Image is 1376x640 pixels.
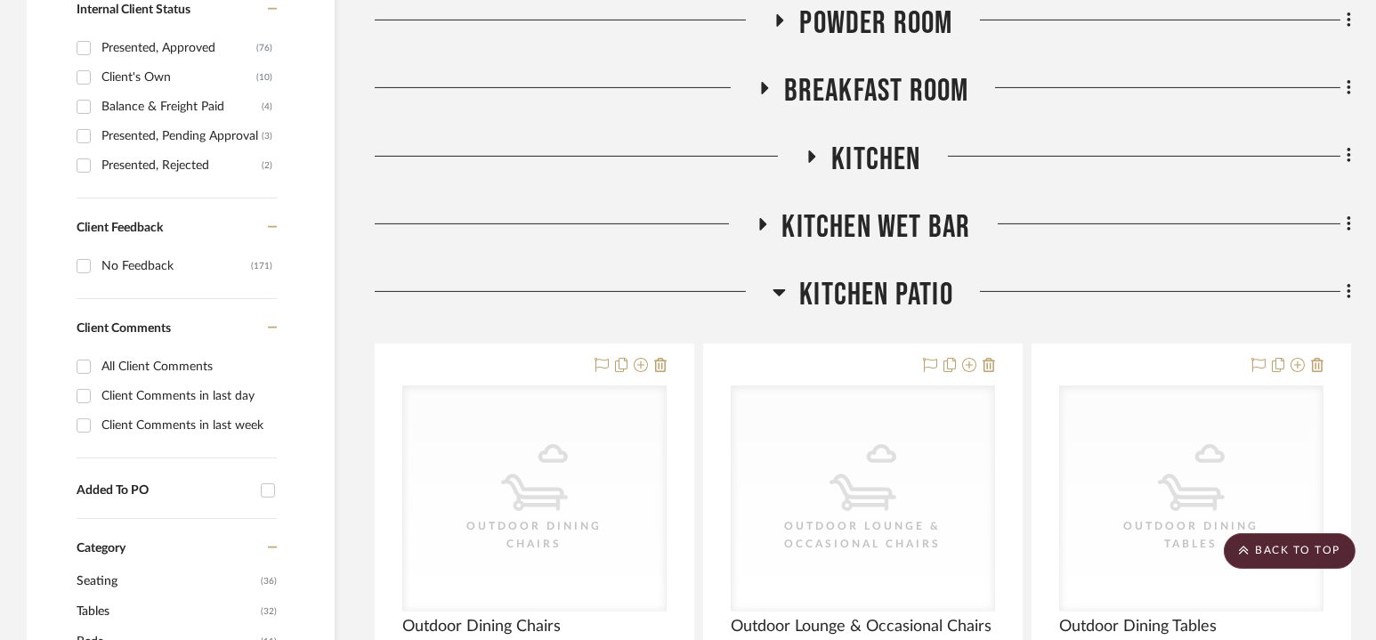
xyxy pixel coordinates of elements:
span: Powder Room [799,4,952,43]
div: Balance & Freight Paid [101,93,262,121]
span: Category [77,541,125,556]
div: (4) [262,93,272,121]
div: Client's Own [101,63,256,92]
span: Kitchen Wet Bar [782,208,971,247]
div: (171) [251,252,272,280]
div: Client Comments in last day [101,382,272,410]
div: Presented, Rejected [101,151,262,180]
span: Kitchen [831,141,920,179]
div: Presented, Pending Approval [101,122,262,150]
div: Outdoor Dining Chairs [446,517,624,553]
span: Outdoor Dining Chairs [402,617,561,636]
div: All Client Comments [101,352,272,381]
div: (76) [256,34,272,62]
span: (36) [261,567,277,595]
span: Seating [77,566,256,596]
div: Outdoor Lounge & Occasional Chairs [774,517,952,553]
span: Client Comments [77,322,171,335]
div: (10) [256,63,272,92]
span: Breakfast Room [784,72,969,110]
span: Client Feedback [77,222,163,234]
span: Outdoor Lounge & Occasional Chairs [731,617,992,636]
div: Presented, Approved [101,34,256,62]
scroll-to-top-button: BACK TO TOP [1224,533,1356,569]
span: Internal Client Status [77,4,190,16]
div: Outdoor Dining Tables [1103,517,1281,553]
div: Added To PO [77,483,252,498]
span: Kitchen Patio [799,276,953,314]
div: No Feedback [101,252,251,280]
span: Outdoor Dining Tables [1059,617,1217,636]
span: (32) [261,597,277,626]
span: Tables [77,596,256,627]
div: (2) [262,151,272,180]
div: Client Comments in last week [101,411,272,440]
div: (3) [262,122,272,150]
